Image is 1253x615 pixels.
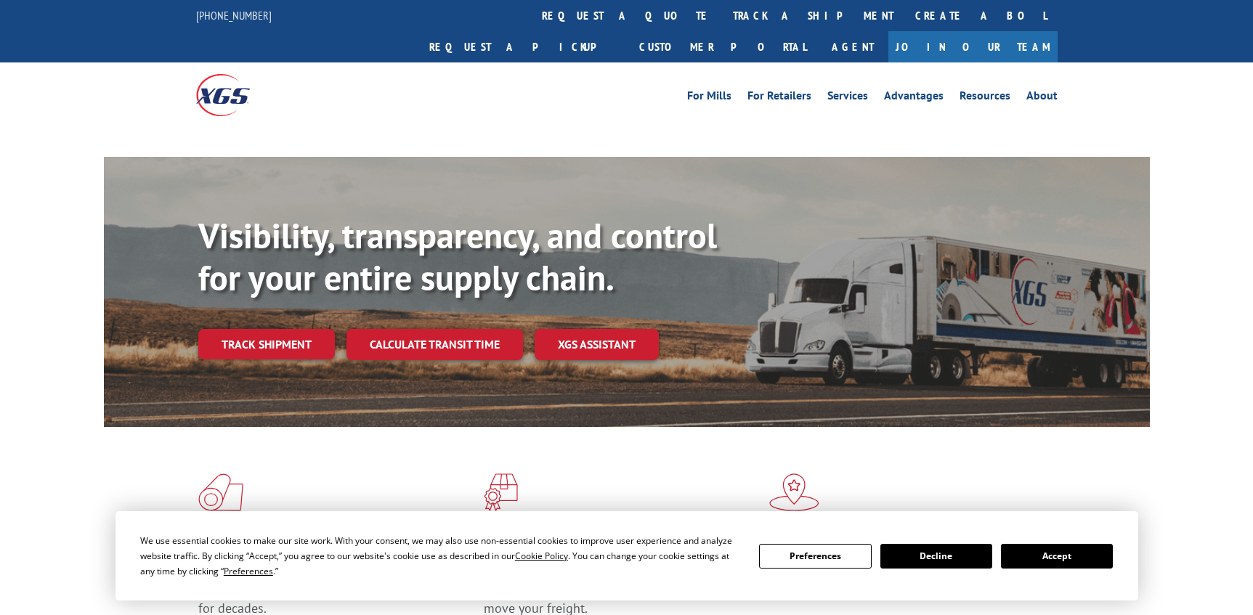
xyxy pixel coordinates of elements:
a: Advantages [884,90,944,106]
button: Decline [880,544,992,569]
a: About [1026,90,1058,106]
div: We use essential cookies to make our site work. With your consent, we may also use non-essential ... [140,533,742,579]
a: XGS ASSISTANT [535,329,659,360]
a: For Mills [687,90,731,106]
a: Agent [817,31,888,62]
div: Cookie Consent Prompt [115,511,1138,600]
b: Visibility, transparency, and control for your entire supply chain. [198,213,717,300]
img: xgs-icon-focused-on-flooring-red [484,473,518,511]
img: xgs-icon-flagship-distribution-model-red [769,473,819,511]
a: [PHONE_NUMBER] [196,8,272,23]
span: Cookie Policy [515,550,568,562]
a: Request a pickup [418,31,628,62]
a: Resources [960,90,1010,106]
a: Join Our Team [888,31,1058,62]
a: Track shipment [198,329,335,359]
span: Preferences [224,565,273,577]
a: Customer Portal [628,31,817,62]
button: Accept [1001,544,1113,569]
img: xgs-icon-total-supply-chain-intelligence-red [198,473,243,511]
a: Services [827,90,868,106]
a: For Retailers [747,90,811,106]
button: Preferences [759,544,871,569]
a: Calculate transit time [346,329,523,360]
